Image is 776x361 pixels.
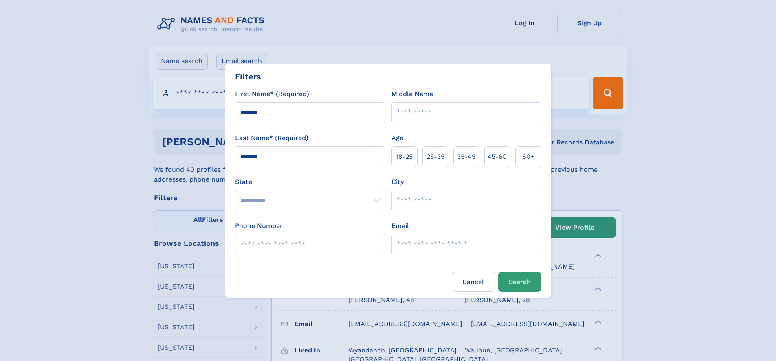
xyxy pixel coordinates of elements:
span: 18‑25 [396,152,413,162]
button: Search [498,272,541,292]
label: Cancel [452,272,495,292]
span: 45‑60 [488,152,507,162]
span: 25‑35 [426,152,444,162]
label: Email [391,221,409,231]
label: State [235,177,385,187]
span: 35‑45 [457,152,475,162]
div: Filters [235,70,261,83]
label: Middle Name [391,89,433,99]
label: Phone Number [235,221,283,231]
span: 60+ [522,152,534,162]
label: City [391,177,404,187]
label: First Name* (Required) [235,89,309,99]
label: Age [391,133,403,143]
label: Last Name* (Required) [235,133,308,143]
